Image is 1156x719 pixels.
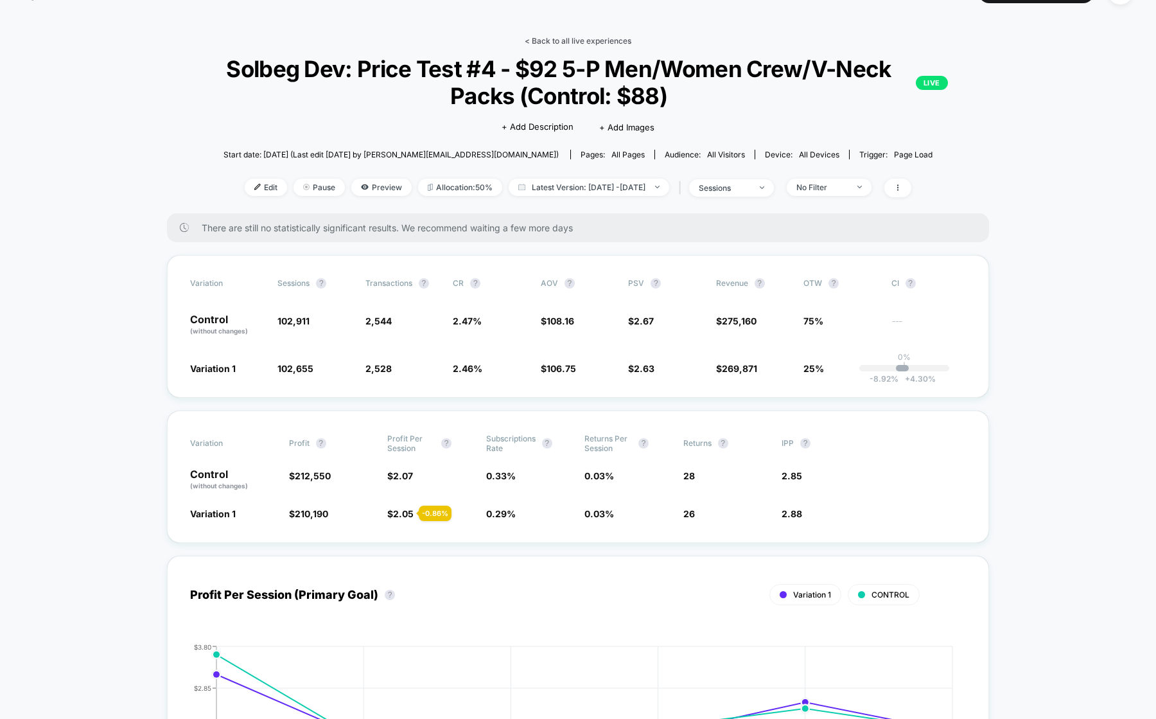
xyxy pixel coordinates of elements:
p: Control [190,314,265,336]
span: 2.05 [393,508,414,519]
span: all pages [611,150,645,159]
span: Variation [190,278,261,288]
button: ? [906,278,916,288]
span: Subscriptions Rate [486,434,536,453]
button: ? [828,278,839,288]
span: --- [891,317,966,336]
span: 0.03 % [584,470,614,481]
tspan: $2.85 [194,684,211,691]
span: + Add Description [502,121,574,134]
span: 2.47 % [453,315,482,326]
span: 106.75 [547,363,576,374]
span: $ [289,508,328,519]
div: Audience: [665,150,745,159]
span: all devices [799,150,839,159]
button: ? [542,438,552,448]
button: ? [316,438,326,448]
span: Returns Per Session [584,434,632,453]
span: 212,550 [295,470,331,481]
button: ? [638,438,649,448]
p: Control [190,469,276,491]
span: CI [891,278,962,288]
span: 28 [683,470,695,481]
span: $ [628,363,654,374]
img: calendar [518,184,525,190]
img: end [760,186,764,189]
p: LIVE [916,76,948,90]
span: Variation 1 [190,508,236,519]
span: 2.63 [634,363,654,374]
img: end [857,186,862,188]
span: $ [289,470,331,481]
span: (without changes) [190,327,248,335]
span: 2.88 [782,508,802,519]
button: ? [419,278,429,288]
div: Trigger: [859,150,933,159]
span: There are still no statistically significant results. We recommend waiting a few more days [202,222,963,233]
span: | [676,179,689,197]
span: 2,528 [365,363,392,374]
button: ? [718,438,728,448]
div: - 0.86 % [419,506,451,521]
span: PSV [628,278,644,288]
span: 0.33 % [486,470,516,481]
span: Edit [245,179,287,196]
span: Preview [351,179,412,196]
span: $ [387,508,414,519]
img: end [303,184,310,190]
button: ? [385,590,395,600]
a: < Back to all live experiences [525,36,631,46]
button: ? [800,438,810,448]
span: 25% [803,363,824,374]
button: ? [316,278,326,288]
span: $ [716,363,757,374]
span: 26 [683,508,695,519]
span: 102,911 [277,315,310,326]
button: ? [565,278,575,288]
span: Transactions [365,278,412,288]
span: AOV [541,278,558,288]
span: 269,871 [722,363,757,374]
span: 2.46 % [453,363,482,374]
span: (without changes) [190,482,248,490]
span: 4.30 % [898,374,936,384]
span: CONTROL [871,590,909,599]
button: ? [470,278,480,288]
img: edit [254,184,261,190]
span: Returns [683,438,712,448]
span: Start date: [DATE] (Last edit [DATE] by [PERSON_NAME][EMAIL_ADDRESS][DOMAIN_NAME]) [223,150,559,159]
span: Solbeg Dev: Price Test #4 - $92 5-P Men/Women Crew/V-Neck Packs (Control: $88) [208,55,948,109]
div: sessions [699,183,750,193]
span: Pause [293,179,345,196]
span: $ [541,315,574,326]
span: 2.85 [782,470,802,481]
span: 2.67 [634,315,654,326]
span: All Visitors [707,150,745,159]
div: No Filter [796,182,848,192]
img: rebalance [428,184,433,191]
span: -8.92 % [870,374,898,384]
span: 0.03 % [584,508,614,519]
p: 0% [898,352,911,362]
span: CR [453,278,464,288]
span: + [905,374,910,384]
span: Device: [755,150,849,159]
span: Allocation: 50% [418,179,502,196]
span: 2,544 [365,315,392,326]
span: 108.16 [547,315,574,326]
button: ? [651,278,661,288]
span: 275,160 [722,315,757,326]
span: Page Load [894,150,933,159]
span: $ [541,363,576,374]
span: $ [716,315,757,326]
span: $ [628,315,654,326]
span: Sessions [277,278,310,288]
span: Variation 1 [793,590,831,599]
span: 102,655 [277,363,313,374]
img: end [655,186,660,188]
span: Profit [289,438,310,448]
tspan: $3.80 [194,643,211,650]
span: IPP [782,438,794,448]
span: Profit Per Session [387,434,435,453]
span: $ [387,470,413,481]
